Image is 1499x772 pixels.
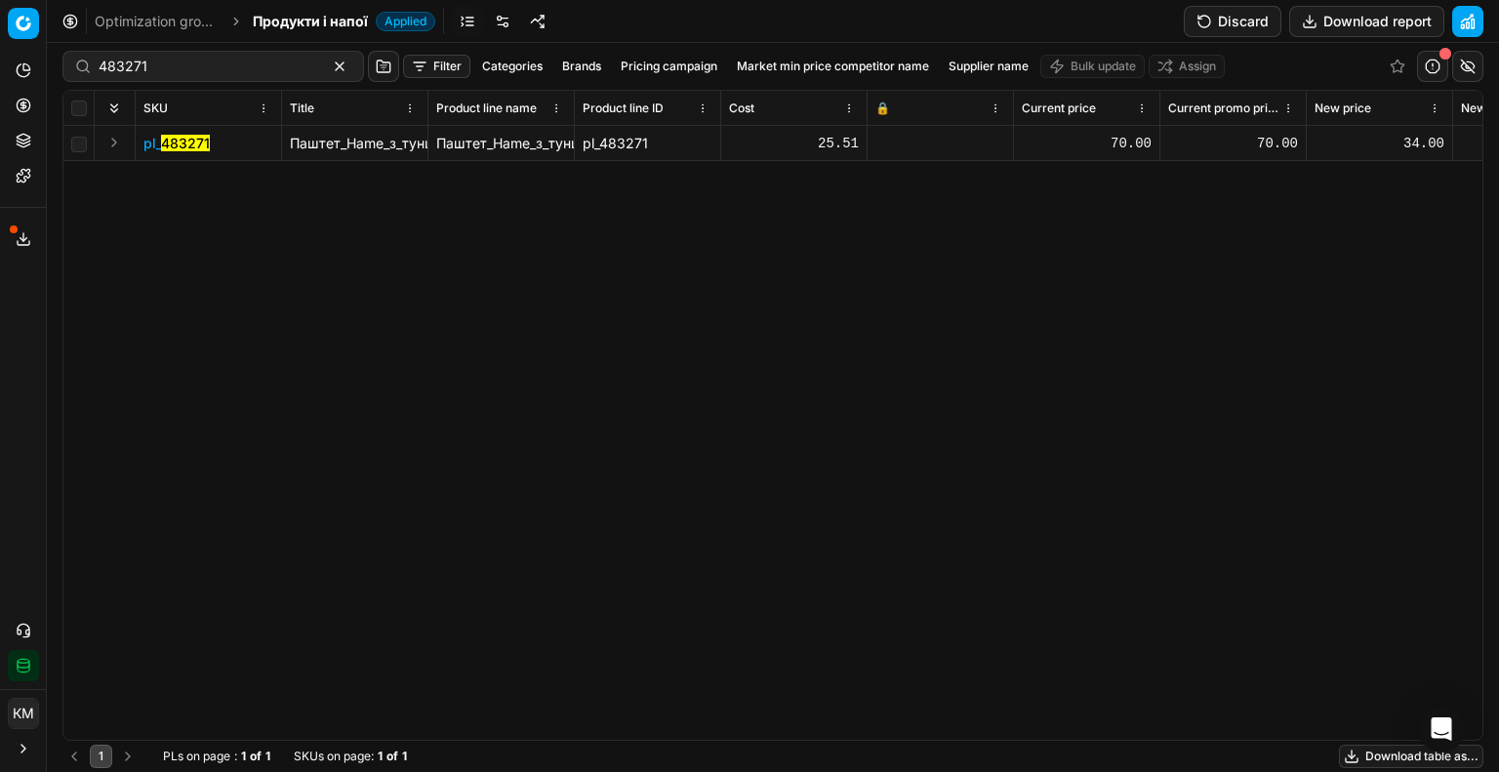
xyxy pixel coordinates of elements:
[95,12,220,31] a: Optimization groups
[1040,55,1145,78] button: Bulk update
[1168,101,1278,116] span: Current promo price
[90,745,112,768] button: 1
[1289,6,1444,37] button: Download report
[253,12,435,31] span: Продукти і напоїApplied
[1168,134,1298,153] div: 70.00
[143,134,210,153] span: pl_
[386,749,398,764] strong: of
[62,745,140,768] nav: pagination
[729,101,754,116] span: Cost
[875,101,890,116] span: 🔒
[1149,55,1225,78] button: Assign
[62,745,86,768] button: Go to previous page
[378,749,383,764] strong: 1
[1315,134,1444,153] div: 34.00
[1184,6,1281,37] button: Discard
[403,55,470,78] button: Filter
[290,135,555,151] span: Паштет_Hame_з_тунцем_100_г_(766337)
[143,101,168,116] span: SKU
[9,699,38,728] span: КM
[241,749,246,764] strong: 1
[436,134,566,153] div: Паштет_Hame_з_тунцем_100_г_(766337)
[116,745,140,768] button: Go to next page
[376,12,435,31] span: Applied
[729,55,937,78] button: Market min price competitor name
[102,97,126,120] button: Expand all
[613,55,725,78] button: Pricing campaign
[1022,134,1152,153] div: 70.00
[143,134,210,153] button: pl_483271
[265,749,270,764] strong: 1
[1315,101,1371,116] span: New price
[583,134,712,153] div: pl_483271
[1339,745,1483,768] button: Download table as...
[554,55,609,78] button: Brands
[99,57,312,76] input: Search by SKU or title
[253,12,368,31] span: Продукти і напої
[163,749,270,764] div: :
[161,135,210,151] mark: 483271
[163,749,230,764] span: PLs on page
[250,749,262,764] strong: of
[436,101,537,116] span: Product line name
[102,131,126,154] button: Expand
[95,12,435,31] nav: breadcrumb
[941,55,1036,78] button: Supplier name
[1022,101,1096,116] span: Current price
[8,698,39,729] button: КM
[290,101,314,116] span: Title
[1418,706,1465,752] div: Open Intercom Messenger
[294,749,374,764] span: SKUs on page :
[474,55,550,78] button: Categories
[402,749,407,764] strong: 1
[729,134,859,153] div: 25.51
[583,101,664,116] span: Product line ID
